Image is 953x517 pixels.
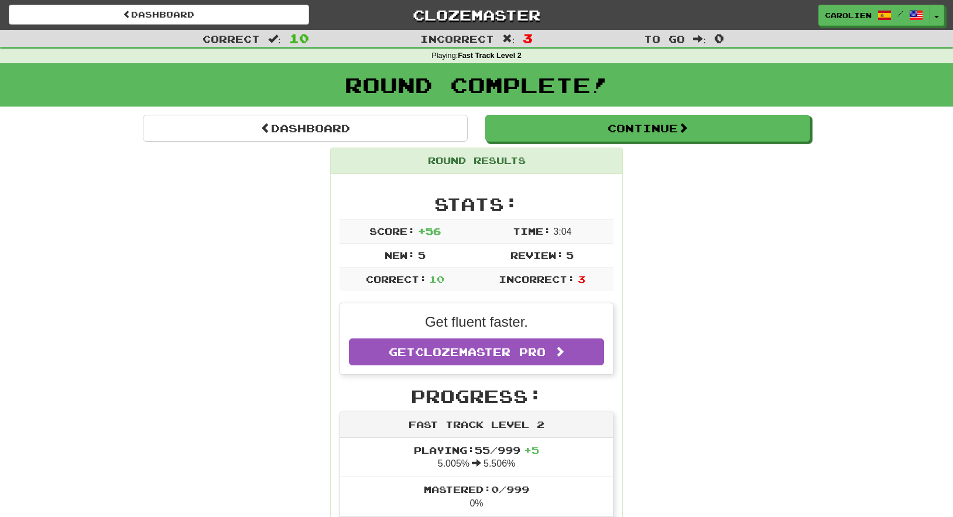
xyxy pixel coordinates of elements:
[327,5,627,25] a: Clozemaster
[429,273,444,285] span: 10
[340,386,613,406] h2: Progress:
[485,115,810,142] button: Continue
[825,10,872,20] span: carolien
[420,33,494,44] span: Incorrect
[414,444,539,456] span: Playing: 55 / 999
[714,31,724,45] span: 0
[340,438,613,478] li: 5.005% 5.506%
[499,273,575,285] span: Incorrect:
[693,34,706,44] span: :
[897,9,903,18] span: /
[578,273,585,285] span: 3
[369,225,415,237] span: Score:
[331,148,622,174] div: Round Results
[289,31,309,45] span: 10
[415,345,546,358] span: Clozemaster Pro
[424,484,529,495] span: Mastered: 0 / 999
[458,52,522,60] strong: Fast Track Level 2
[349,312,604,332] p: Get fluent faster.
[566,249,574,261] span: 5
[9,5,309,25] a: Dashboard
[340,194,613,214] h2: Stats:
[510,249,564,261] span: Review:
[349,338,604,365] a: GetClozemaster Pro
[268,34,281,44] span: :
[366,273,427,285] span: Correct:
[418,249,426,261] span: 5
[203,33,260,44] span: Correct
[385,249,415,261] span: New:
[644,33,685,44] span: To go
[524,444,539,456] span: + 5
[818,5,930,26] a: carolien /
[553,227,571,237] span: 3 : 0 4
[502,34,515,44] span: :
[340,412,613,438] div: Fast Track Level 2
[513,225,551,237] span: Time:
[523,31,533,45] span: 3
[143,115,468,142] a: Dashboard
[4,73,949,97] h1: Round Complete!
[340,477,613,517] li: 0%
[418,225,441,237] span: + 56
